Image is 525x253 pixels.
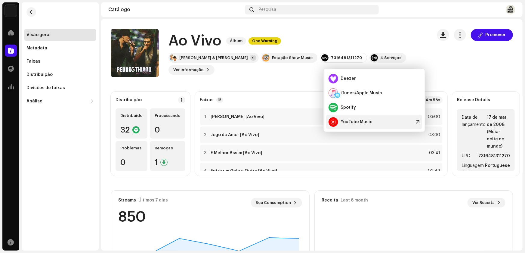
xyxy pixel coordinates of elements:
div: Streams [118,198,136,203]
div: +1 [250,55,256,61]
span: Ver Receita [472,197,495,209]
span: See Consumption [256,197,291,209]
div: YouTube Music [341,120,372,124]
div: Visão geral [26,33,51,37]
div: 7316481311270 [331,55,362,60]
button: Promover [471,29,513,41]
span: Promover [485,29,506,41]
div: Últimos 7 dias [138,198,168,203]
div: Distribuição [116,98,142,102]
button: Ver Receita [468,198,505,208]
p-badge: 15 [216,97,223,103]
div: Metadata [26,46,47,51]
re-m-nav-item: Distribuição [24,69,96,81]
re-m-nav-dropdown: Análise [24,95,96,107]
button: Ver informação [168,65,215,75]
re-m-nav-item: Divisões de faixas [24,82,96,94]
span: UPC [462,152,470,160]
div: Faixas [26,59,40,64]
strong: 7316481311270 [478,152,510,160]
span: Data de lançamento [462,114,486,150]
strong: É Melhor Assim [Ao Vivo] [211,151,262,155]
div: Deezer [341,76,356,81]
div: 03:30 [427,131,440,139]
span: One Warning [249,37,281,45]
div: 54m 58s [419,96,443,104]
div: Distribuído [120,113,143,118]
button: See Consumption [251,198,302,208]
div: Distribuição [26,72,53,77]
span: Pesquisa [259,7,276,12]
div: 03:00 [427,113,440,120]
div: Remoção [155,146,181,151]
re-m-nav-item: Visão geral [24,29,96,41]
strong: [PERSON_NAME] [Ao Vivo] [211,114,264,119]
strong: Faixas [200,98,214,102]
strong: Portuguese [485,162,510,184]
div: [PERSON_NAME] & [PERSON_NAME] [179,55,248,60]
div: iTunes/Apple Music [341,91,382,95]
strong: Entre um Gole e Outro [Ao Vivo] [211,169,277,173]
span: Linguagem de Meta-Dados [462,162,484,184]
div: Processando [155,113,181,118]
img: 9840086c-057d-4e6f-8e55-c9b7329d9e55 [262,54,270,61]
h1: Ao Vivo [168,31,221,51]
div: 4 Serviços [380,55,401,60]
div: 02:49 [427,167,440,175]
div: Catálogo [108,7,242,12]
span: Álbum [226,37,246,45]
re-m-nav-item: Faixas [24,55,96,67]
div: Divisões de faixas [26,86,65,90]
strong: Jogo do Amor [Ao Vivo] [211,133,259,137]
span: Ver informação [173,64,204,76]
div: Problemas [120,146,143,151]
div: 03:41 [427,149,440,157]
img: c6ac9ecb-6b22-4578-b66d-5c34f66ed916 [170,54,177,61]
strong: 17 de mar. de 2008 (Meia-noite no mundo) [487,114,510,150]
img: e57eb16c-630c-45a0-b173-efee7d63fb15 [506,5,515,14]
img: c86870aa-2232-4ba3-9b41-08f587110171 [5,5,17,17]
div: Estação Show Music [272,55,313,60]
strong: Release Details [457,98,490,102]
re-m-nav-item: Metadata [24,42,96,54]
div: Last 6 month [341,198,368,203]
div: Análise [26,99,42,104]
div: Spotify [341,105,356,110]
div: Receita [322,198,338,203]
